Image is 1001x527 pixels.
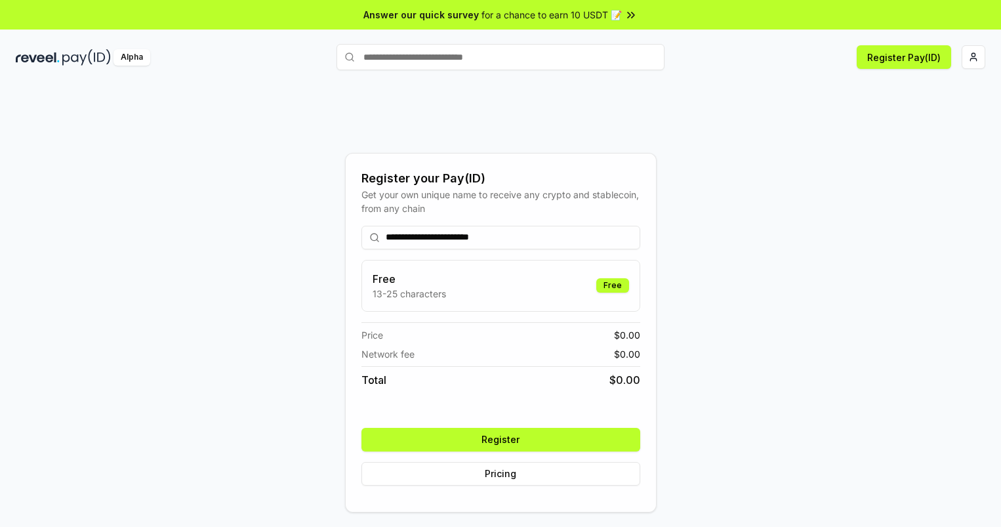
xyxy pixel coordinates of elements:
[361,328,383,342] span: Price
[113,49,150,66] div: Alpha
[16,49,60,66] img: reveel_dark
[373,271,446,287] h3: Free
[609,372,640,388] span: $ 0.00
[857,45,951,69] button: Register Pay(ID)
[361,428,640,452] button: Register
[361,188,640,215] div: Get your own unique name to receive any crypto and stablecoin, from any chain
[596,278,629,293] div: Free
[614,328,640,342] span: $ 0.00
[361,169,640,188] div: Register your Pay(ID)
[62,49,111,66] img: pay_id
[361,372,386,388] span: Total
[361,462,640,486] button: Pricing
[481,8,622,22] span: for a chance to earn 10 USDT 📝
[373,287,446,301] p: 13-25 characters
[363,8,479,22] span: Answer our quick survey
[361,347,415,361] span: Network fee
[614,347,640,361] span: $ 0.00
